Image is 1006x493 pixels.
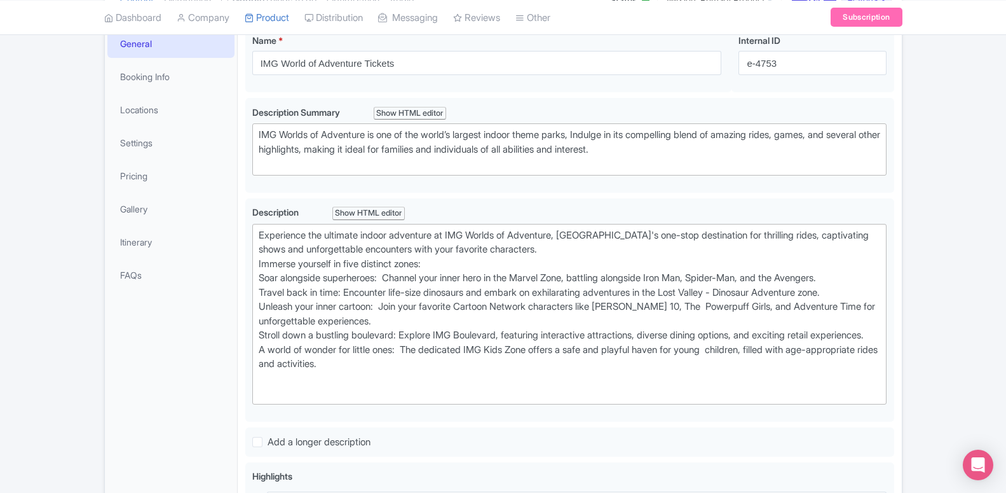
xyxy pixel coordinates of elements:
[107,95,235,124] a: Locations
[268,436,370,448] span: Add a longer description
[107,62,235,91] a: Booking Info
[259,128,881,171] div: IMG Worlds of Adventure is one of the world’s largest indoor theme parks, Indulge in its compelli...
[374,107,447,120] div: Show HTML editor
[252,107,342,118] span: Description Summary
[738,35,780,46] span: Internal ID
[252,471,292,482] span: Highlights
[107,162,235,190] a: Pricing
[252,35,276,46] span: Name
[107,128,235,157] a: Settings
[252,207,301,218] span: Description
[107,195,235,223] a: Gallery
[107,261,235,289] a: FAQs
[107,29,235,58] a: General
[963,450,993,480] div: Open Intercom Messenger
[259,228,881,400] div: Experience the ultimate indoor adventure at IMG Worlds of Adventure, [GEOGRAPHIC_DATA]'s one-stop...
[107,228,235,256] a: Itinerary
[831,8,902,27] a: Subscription
[332,207,405,220] div: Show HTML editor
